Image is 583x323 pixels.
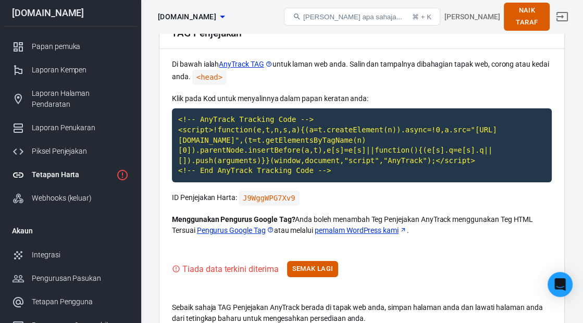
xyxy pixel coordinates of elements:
[192,70,227,85] code: <head>
[172,94,368,103] font: Klik pada Kod untuk menyalinnya dalam papan keratan anda:
[172,60,549,81] font: bahagian tapak web, corong atau kedai anda.
[12,227,33,235] font: Akaun
[154,7,229,27] button: [DOMAIN_NAME]
[4,290,137,314] a: Tetapan Pengguna
[303,13,402,21] font: [PERSON_NAME] apa sahaja...
[292,265,333,272] font: Semak Lagi
[444,11,500,22] div: ID akaun: rv3rR5aJ
[239,191,300,206] code: Klik untuk menyalin
[315,225,407,236] a: pemalam WordPress kami
[4,35,137,58] a: Papan pemuka
[444,13,500,21] font: [PERSON_NAME]
[4,187,137,210] a: Webhooks (keluar)
[219,60,264,68] font: AnyTrack TAG
[12,7,84,18] font: [DOMAIN_NAME]
[4,163,137,187] a: Tetapan Harta
[4,267,137,290] a: Pengurusan Pasukan
[32,194,92,202] font: Webhooks (keluar)
[516,6,538,26] font: Naik taraf
[172,215,533,234] font: Anda boleh menambah Teg Penjejakan AnyTrack menggunakan Teg HTML Tersuai
[4,243,137,267] a: Integrasi
[197,226,266,234] font: Pengurus Google Tag
[172,60,219,68] font: Di bawah ialah
[172,303,543,322] font: Sebaik sahaja TAG Penjejakan AnyTrack berada di tapak web anda, simpan halaman anda dan lawati ha...
[32,147,87,155] font: Piksel Penjejakan
[504,3,550,31] button: Naik taraf
[550,4,575,29] a: Log keluar
[32,170,79,179] font: Tetapan Harta
[32,297,93,306] font: Tetapan Pengguna
[158,10,216,23] span: shopee.com
[32,123,95,132] font: Laporan Penukaran
[407,226,409,234] font: .
[284,8,440,26] button: [PERSON_NAME] apa sahaja...⌘ + K
[4,140,137,163] a: Piksel Penjejakan
[219,59,272,70] a: AnyTrack TAG
[287,261,339,277] button: Semak Lagi
[272,60,423,68] font: untuk laman web anda. Salin dan tampalnya di
[172,263,279,276] div: Lawati tapak web anda untuk mencetuskan Teg Penjejakan dan mengesahkan persediaan anda.
[4,82,137,116] a: Laporan Halaman Pendaratan
[172,193,237,202] font: ID Penjejakan Harta:
[32,274,101,282] font: Pengurusan Pasukan
[4,116,137,140] a: Laporan Penukaran
[158,13,216,21] font: [DOMAIN_NAME]
[32,251,60,259] font: Integrasi
[32,89,90,108] font: Laporan Halaman Pendaratan
[172,108,552,182] code: Klik untuk menyalin
[197,225,274,236] a: Pengurus Google Tag
[4,58,137,82] a: Laporan Kempen
[274,226,313,234] font: atau melalui
[32,66,86,74] font: Laporan Kempen
[412,13,431,21] font: ⌘ + K
[116,169,129,181] svg: Hartanah belum dipasang lagi
[315,226,399,234] font: pemalam WordPress kami
[182,264,279,274] font: Tiada data terkini diterima
[32,42,80,51] font: Papan pemuka
[548,272,573,297] div: Buka Pengutus Interkom
[172,215,295,223] font: Menggunakan Pengurus Google Tag?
